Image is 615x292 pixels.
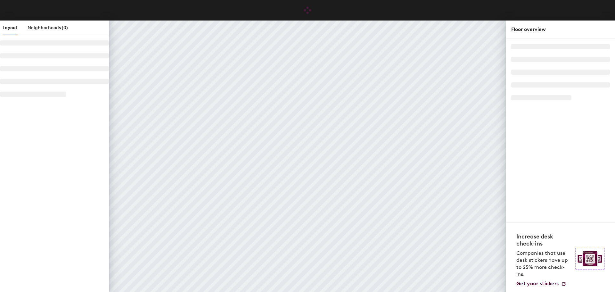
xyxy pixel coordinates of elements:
span: Layout [3,25,17,30]
span: Neighborhoods (0) [28,25,68,30]
img: Sticker logo [575,248,605,270]
p: Companies that use desk stickers have up to 25% more check-ins. [516,250,571,278]
span: Get your stickers [516,280,559,287]
div: Floor overview [511,26,610,33]
h4: Increase desk check-ins [516,233,571,247]
a: Get your stickers [516,280,566,287]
